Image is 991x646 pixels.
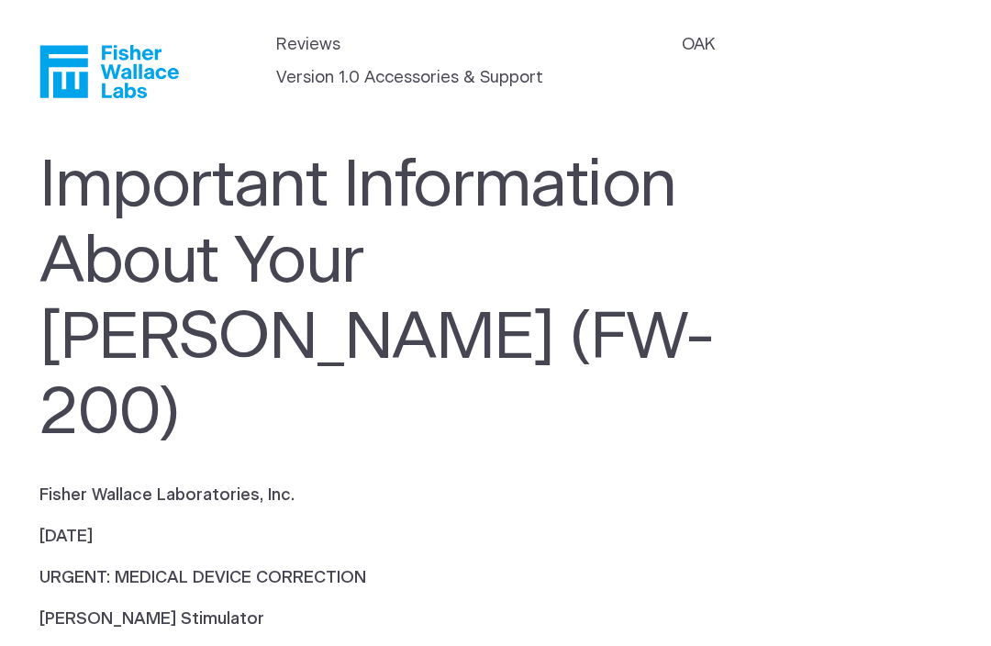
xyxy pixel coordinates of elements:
strong: [DATE] [39,529,93,545]
strong: [PERSON_NAME] Stimulator [39,611,264,628]
a: Version 1.0 Accessories & Support [276,66,543,91]
a: Reviews [276,33,340,58]
strong: Fisher Wallace Laboratories, Inc. [39,487,295,504]
strong: URGENT: MEDICAL DEVICE CORRECTION [39,570,366,586]
a: OAK [682,33,715,58]
a: Fisher Wallace [39,45,179,98]
h1: Important Information About Your [PERSON_NAME] (FW-200) [39,148,729,451]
